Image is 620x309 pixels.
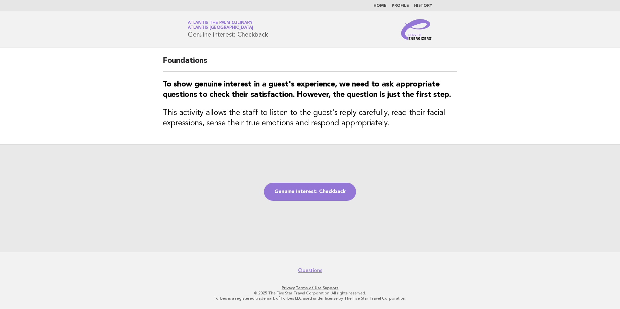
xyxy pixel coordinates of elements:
a: Questions [298,267,322,274]
a: Terms of Use [296,286,322,290]
h1: Genuine interest: Checkback [188,21,268,38]
a: Profile [392,4,409,8]
a: Support [323,286,339,290]
p: © 2025 The Five Star Travel Corporation. All rights reserved. [112,291,508,296]
strong: To show genuine interest in a guest's experience, we need to ask appropriate questions to check t... [163,81,451,99]
a: Home [374,4,387,8]
h2: Foundations [163,56,457,72]
span: Atlantis [GEOGRAPHIC_DATA] [188,26,253,30]
p: Forbes is a registered trademark of Forbes LLC used under license by The Five Star Travel Corpora... [112,296,508,301]
a: Genuine interest: Checkback [264,183,356,201]
a: Privacy [282,286,295,290]
a: History [414,4,432,8]
h3: This activity allows the staff to listen to the guest's reply carefully, read their facial expres... [163,108,457,129]
a: Atlantis The Palm CulinaryAtlantis [GEOGRAPHIC_DATA] [188,21,253,30]
p: · · [112,285,508,291]
img: Service Energizers [401,19,432,40]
